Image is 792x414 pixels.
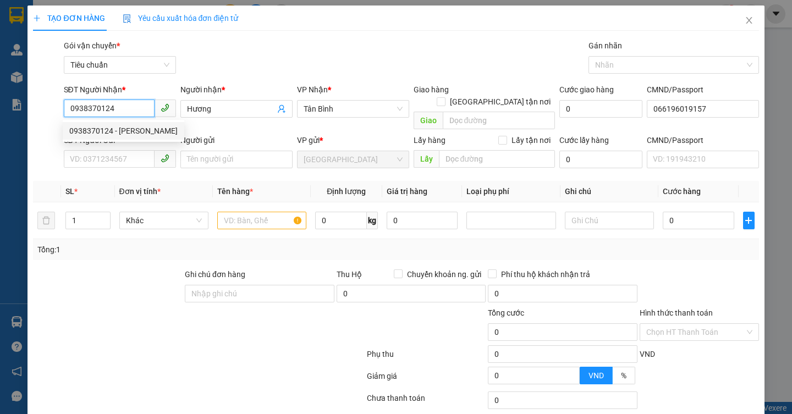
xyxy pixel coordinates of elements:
span: plus [744,216,754,225]
span: Khác [126,212,202,229]
span: Tổng cước [488,308,524,317]
span: % [621,371,626,380]
span: kg [367,212,378,229]
span: Giao [414,112,443,129]
span: close [745,16,754,25]
span: plus [33,14,41,22]
label: Gán nhãn [588,41,622,50]
span: VND [588,371,604,380]
span: Tiêu chuẩn [70,57,169,73]
div: 0938370124 - [PERSON_NAME] [69,125,178,137]
input: Ghi chú đơn hàng [185,285,334,302]
th: Loại phụ phí [462,181,560,202]
span: Tân Bình [304,101,403,117]
span: Giao hàng [414,85,449,94]
div: Tổng: 1 [37,244,306,256]
span: [GEOGRAPHIC_DATA] tận nơi [446,96,555,108]
span: Giá trị hàng [387,187,427,196]
span: Thu Hộ [337,270,362,279]
label: Cước lấy hàng [559,136,609,145]
div: VP gửi [297,134,409,146]
div: CMND/Passport [647,84,759,96]
input: Cước giao hàng [559,100,642,118]
span: Phí thu hộ khách nhận trả [497,268,595,280]
span: Chuyển khoản ng. gửi [403,268,486,280]
span: phone [161,103,169,112]
div: Giảm giá [366,370,487,389]
img: icon [123,14,131,23]
div: Phụ thu [366,348,487,367]
span: Lấy tận nơi [507,134,555,146]
div: CMND/Passport [647,134,759,146]
input: VD: Bàn, Ghế [217,212,306,229]
label: Ghi chú đơn hàng [185,270,245,279]
div: Chưa thanh toán [366,392,487,411]
label: Hình thức thanh toán [640,308,713,317]
input: Cước lấy hàng [559,151,642,168]
label: Cước giao hàng [559,85,614,94]
button: plus [743,212,755,229]
input: 0 [387,212,458,229]
span: Hòa Đông [304,151,403,168]
span: Lấy [414,150,439,168]
div: SĐT Người Nhận [64,84,176,96]
span: SL [65,187,74,196]
span: Cước hàng [663,187,701,196]
span: user-add [277,104,286,113]
span: Tên hàng [217,187,253,196]
span: phone [161,154,169,163]
span: Định lượng [327,187,366,196]
button: Close [734,5,765,36]
input: Dọc đường [439,150,555,168]
span: Đơn vị tính [119,187,161,196]
th: Ghi chú [560,181,658,202]
input: Dọc đường [443,112,555,129]
div: 0938370124 - Hương [63,122,184,140]
span: TẠO ĐƠN HÀNG [33,14,105,23]
span: VND [640,350,655,358]
span: Yêu cầu xuất hóa đơn điện tử [123,14,239,23]
span: Lấy hàng [414,136,446,145]
div: Người nhận [180,84,293,96]
button: delete [37,212,55,229]
span: VP Nhận [297,85,328,94]
div: Người gửi [180,134,293,146]
span: Gói vận chuyển [64,41,120,50]
input: Ghi Chú [565,212,654,229]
